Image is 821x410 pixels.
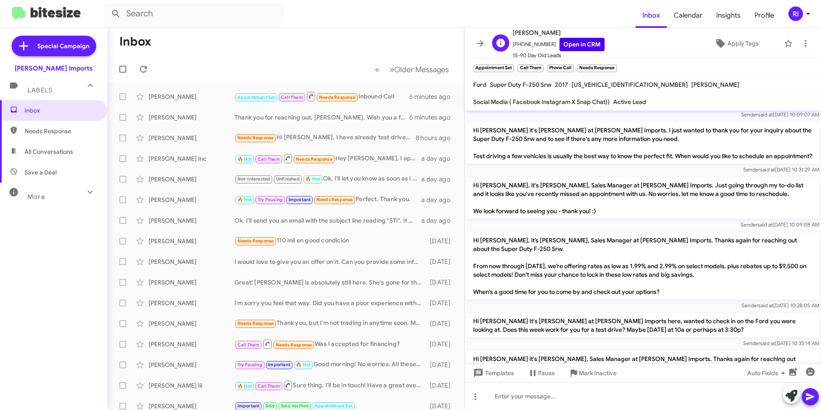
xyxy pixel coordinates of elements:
span: Needs Response [276,342,312,348]
span: 🔥 Hot [237,156,252,162]
div: Hey [PERSON_NAME], I appreciate your time and follow up but at $21,000. I am going to pass. [234,153,421,164]
span: Needs Response [237,321,274,326]
span: Sender [DATE] 10:09:08 AM [741,221,819,228]
span: [PERSON_NAME] [691,81,739,89]
div: 8 hours ago [416,134,457,142]
a: Open in CRM [559,38,605,51]
span: Older Messages [394,65,449,74]
span: Sender [DATE] 10:31:29 AM [743,166,819,173]
span: Ford [473,81,487,89]
div: [PERSON_NAME] Imports [15,64,93,73]
div: RI [788,6,803,21]
div: [PERSON_NAME] [149,340,234,349]
span: Needs Response [319,95,356,100]
span: Important [268,362,290,367]
small: Phone Call [547,64,574,72]
span: said at [757,221,772,228]
div: Thank you, but I'm not trading in anytime soon. My current MB is a 2004 and I love it. [234,318,426,328]
span: More [27,193,45,201]
span: Needs Response [296,156,332,162]
span: 🔥 Hot [237,383,252,389]
span: Auto Fields [747,365,788,381]
h1: Inbox [119,35,151,49]
div: a day ago [421,154,457,163]
div: [DATE] [426,340,457,349]
span: « [375,64,380,75]
span: Templates [471,365,514,381]
span: Call Them [258,383,280,389]
p: Hi [PERSON_NAME], it’s [PERSON_NAME], Sales Manager at [PERSON_NAME] Imports. Thanks again for re... [466,233,819,300]
div: Ok. I'll send you an email with the subject line reading "STI". It will have a form attached that... [234,216,421,225]
span: Call Them [258,156,280,162]
div: 110 mil en good condición [234,236,426,246]
div: [PERSON_NAME] [149,299,234,307]
span: Call Them [237,342,260,348]
span: Sender [DATE] 10:33:14 AM [743,340,819,346]
div: [PERSON_NAME] [149,134,234,142]
span: Not-Interested [237,176,271,182]
span: Unfinished [276,176,300,182]
div: [DATE] [426,299,457,307]
span: 2017 [555,81,568,89]
div: [PERSON_NAME] [149,175,234,184]
span: [PERSON_NAME] [513,28,605,38]
span: Active Lead [613,98,646,106]
span: Mark Inactive [579,365,617,381]
a: Calendar [667,3,709,28]
div: a day ago [421,175,457,184]
input: Search [104,3,284,24]
div: Was I accepted for financing? [234,339,426,349]
span: 🔥 Hot [305,176,320,182]
div: [PERSON_NAME] Inc [149,154,234,163]
span: Needs Response [237,238,274,244]
span: Appointment Set [315,403,353,409]
nav: Page navigation example [370,61,454,78]
div: Hi [PERSON_NAME], I have already test drive the car but nobody gave me the call for final papers ... [234,133,416,143]
span: Sold [265,403,275,409]
div: [PERSON_NAME] [149,278,234,287]
a: Special Campaign [12,36,96,56]
span: Important [289,197,311,202]
div: [DATE] [426,278,457,287]
span: Needs Response [237,135,274,141]
div: [PERSON_NAME] [149,237,234,245]
div: [PERSON_NAME] [149,257,234,266]
button: Templates [465,365,521,381]
div: Perfect. Thank you. [234,195,421,205]
button: Apply Tags [693,36,780,51]
div: [PERSON_NAME] [149,319,234,328]
span: Apply Tags [727,36,759,51]
div: a day ago [421,196,457,204]
div: [DATE] [426,381,457,390]
span: [US_VEHICLE_IDENTIFICATION_NUMBER] [572,81,688,89]
span: Save a Deal [24,168,57,177]
div: a day ago [421,216,457,225]
small: Call Them [517,64,543,72]
small: Appointment Set [473,64,514,72]
div: [PERSON_NAME] Iii [149,381,234,390]
span: Super Duty F-250 Srw [490,81,551,89]
div: [PERSON_NAME] [149,113,234,122]
span: 🔥 Hot [237,197,252,202]
div: Great! [PERSON_NAME] is absolutely still here. She's gone for the evening but I'll have her reach... [234,278,426,287]
div: [PERSON_NAME] [149,92,234,101]
span: said at [758,111,773,118]
div: [DATE] [426,361,457,369]
span: Appointment Set [237,95,275,100]
span: Special Campaign [37,42,89,50]
div: Inbound Call [234,91,409,102]
span: Important [237,403,260,409]
span: said at [758,302,773,309]
a: Inbox [636,3,667,28]
span: Inbox [24,106,97,115]
button: RI [781,6,812,21]
a: Insights [709,3,748,28]
span: Try Pausing [237,362,262,367]
p: Hi [PERSON_NAME] It's [PERSON_NAME] at [PERSON_NAME] Imports here, wanted to check in on the Ford... [466,313,819,337]
span: Social Media ( Facebook Instagram X Snap Chat)) [473,98,610,106]
div: Sure thing. I'll be in touch! Have a great evening. [234,380,426,391]
span: Sender [DATE] 10:28:05 AM [742,302,819,309]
